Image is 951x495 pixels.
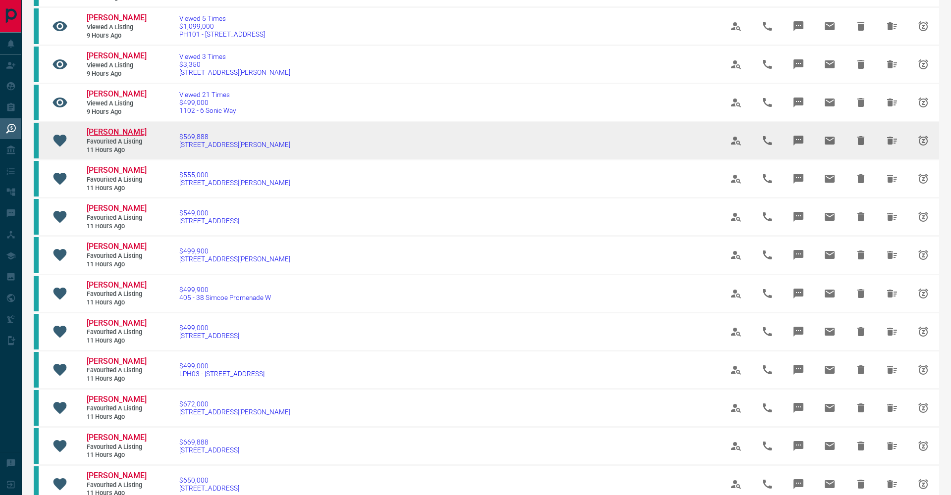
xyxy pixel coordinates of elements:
[179,133,290,141] span: $569,888
[87,89,147,99] span: [PERSON_NAME]
[87,404,146,413] span: Favourited a Listing
[179,255,290,263] span: [STREET_ADDRESS][PERSON_NAME]
[849,91,873,114] span: Hide
[818,205,842,229] span: Email
[911,243,935,267] span: Snooze
[179,91,236,99] span: Viewed 21 Times
[849,14,873,38] span: Hide
[87,242,147,251] span: [PERSON_NAME]
[87,356,146,367] a: [PERSON_NAME]
[818,282,842,305] span: Email
[179,438,239,454] a: $669,888[STREET_ADDRESS]
[87,13,146,23] a: [PERSON_NAME]
[787,434,810,458] span: Message
[849,396,873,420] span: Hide
[818,243,842,267] span: Email
[911,396,935,420] span: Snooze
[787,396,810,420] span: Message
[880,52,904,76] span: Hide All from Sarah W
[87,252,146,260] span: Favourited a Listing
[818,129,842,152] span: Email
[787,282,810,305] span: Message
[179,141,290,148] span: [STREET_ADDRESS][PERSON_NAME]
[724,14,748,38] span: View Profile
[818,167,842,191] span: Email
[179,68,290,76] span: [STREET_ADDRESS][PERSON_NAME]
[787,320,810,344] span: Message
[787,243,810,267] span: Message
[179,362,264,370] span: $499,000
[849,434,873,458] span: Hide
[87,138,146,146] span: Favourited a Listing
[818,52,842,76] span: Email
[818,14,842,38] span: Email
[179,400,290,408] span: $672,000
[34,47,39,82] div: condos.ca
[787,14,810,38] span: Message
[179,324,239,340] a: $499,000[STREET_ADDRESS]
[179,217,239,225] span: [STREET_ADDRESS]
[87,127,147,137] span: [PERSON_NAME]
[87,99,146,108] span: Viewed a Listing
[87,51,147,60] span: [PERSON_NAME]
[755,52,779,76] span: Call
[755,320,779,344] span: Call
[787,52,810,76] span: Message
[87,127,146,138] a: [PERSON_NAME]
[880,14,904,38] span: Hide All from Eun Joo Lee
[849,167,873,191] span: Hide
[880,396,904,420] span: Hide All from Jane Gasinova
[87,290,146,298] span: Favourited a Listing
[179,209,239,217] span: $549,000
[87,395,147,404] span: [PERSON_NAME]
[179,171,290,187] a: $555,000[STREET_ADDRESS][PERSON_NAME]
[87,214,146,222] span: Favourited a Listing
[87,471,146,481] a: [PERSON_NAME]
[34,123,39,158] div: condos.ca
[34,8,39,44] div: condos.ca
[755,129,779,152] span: Call
[755,91,779,114] span: Call
[87,471,147,480] span: [PERSON_NAME]
[911,167,935,191] span: Snooze
[34,237,39,273] div: condos.ca
[849,243,873,267] span: Hide
[724,205,748,229] span: View Profile
[724,167,748,191] span: View Profile
[787,129,810,152] span: Message
[818,320,842,344] span: Email
[179,294,271,301] span: 405 - 38 Simcoe Promenade W
[724,243,748,267] span: View Profile
[179,438,239,446] span: $669,888
[911,14,935,38] span: Snooze
[87,203,147,213] span: [PERSON_NAME]
[911,52,935,76] span: Snooze
[87,203,146,214] a: [PERSON_NAME]
[87,61,146,70] span: Viewed a Listing
[179,91,236,114] a: Viewed 21 Times$499,0001102 - 6 Sonic Way
[755,434,779,458] span: Call
[880,167,904,191] span: Hide All from Jane Gasinova
[87,280,146,291] a: [PERSON_NAME]
[87,481,146,490] span: Favourited a Listing
[880,129,904,152] span: Hide All from Jane Gasinova
[849,52,873,76] span: Hide
[87,222,146,231] span: 11 hours ago
[880,205,904,229] span: Hide All from Jane Gasinova
[34,314,39,349] div: condos.ca
[179,247,290,255] span: $499,900
[911,320,935,344] span: Snooze
[34,390,39,426] div: condos.ca
[755,282,779,305] span: Call
[818,434,842,458] span: Email
[179,362,264,378] a: $499,000LPH03 - [STREET_ADDRESS]
[179,286,271,294] span: $499,900
[911,282,935,305] span: Snooze
[87,165,147,175] span: [PERSON_NAME]
[911,91,935,114] span: Snooze
[911,205,935,229] span: Snooze
[880,243,904,267] span: Hide All from Jane Gasinova
[87,108,146,116] span: 9 hours ago
[34,428,39,464] div: condos.ca
[87,242,146,252] a: [PERSON_NAME]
